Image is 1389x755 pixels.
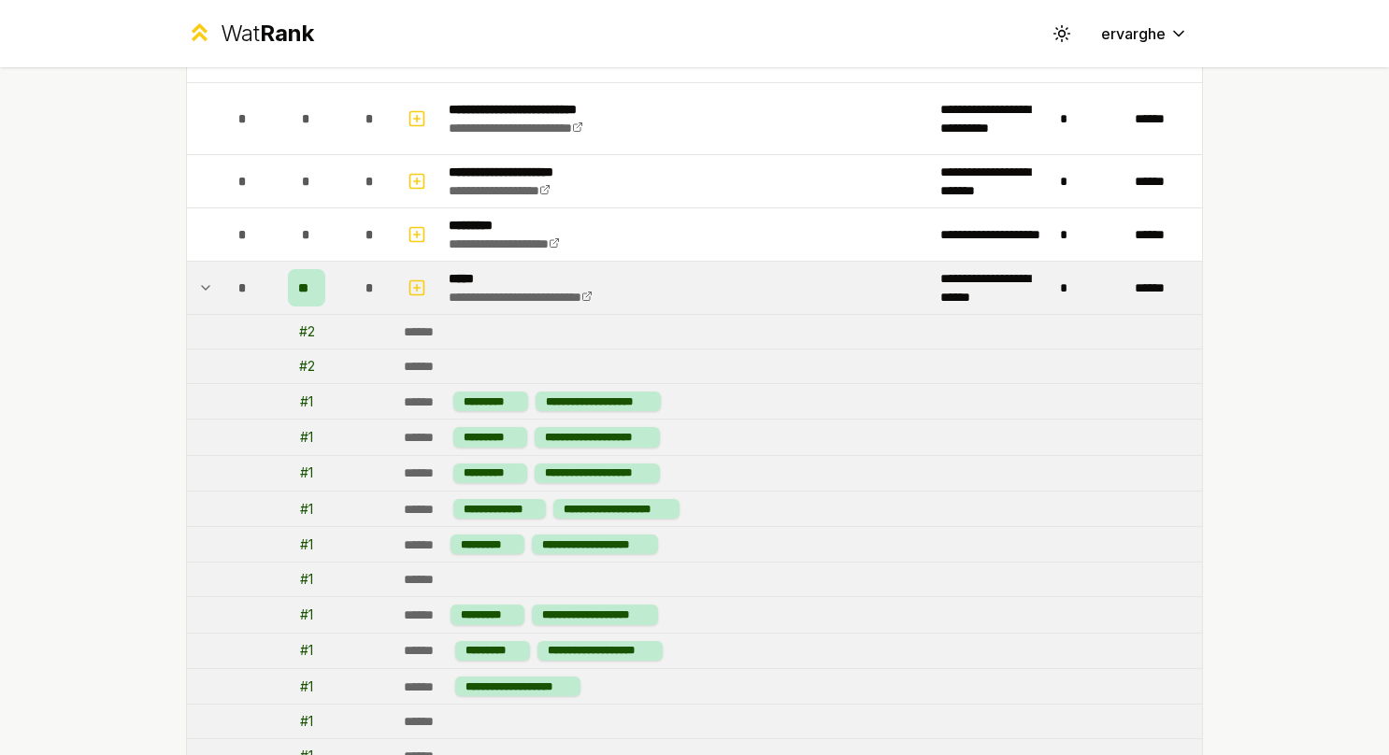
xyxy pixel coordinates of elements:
[299,322,315,341] div: # 2
[1086,17,1203,50] button: ervarghe
[300,570,313,589] div: # 1
[1101,22,1166,45] span: ervarghe
[300,605,313,624] div: # 1
[300,641,313,660] div: # 1
[300,500,313,519] div: # 1
[299,357,315,376] div: # 2
[221,19,314,49] div: Wat
[300,677,313,696] div: # 1
[300,535,313,554] div: # 1
[300,428,313,447] div: # 1
[300,392,313,411] div: # 1
[300,463,313,482] div: # 1
[300,712,313,731] div: # 1
[260,20,314,47] span: Rank
[186,19,314,49] a: WatRank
